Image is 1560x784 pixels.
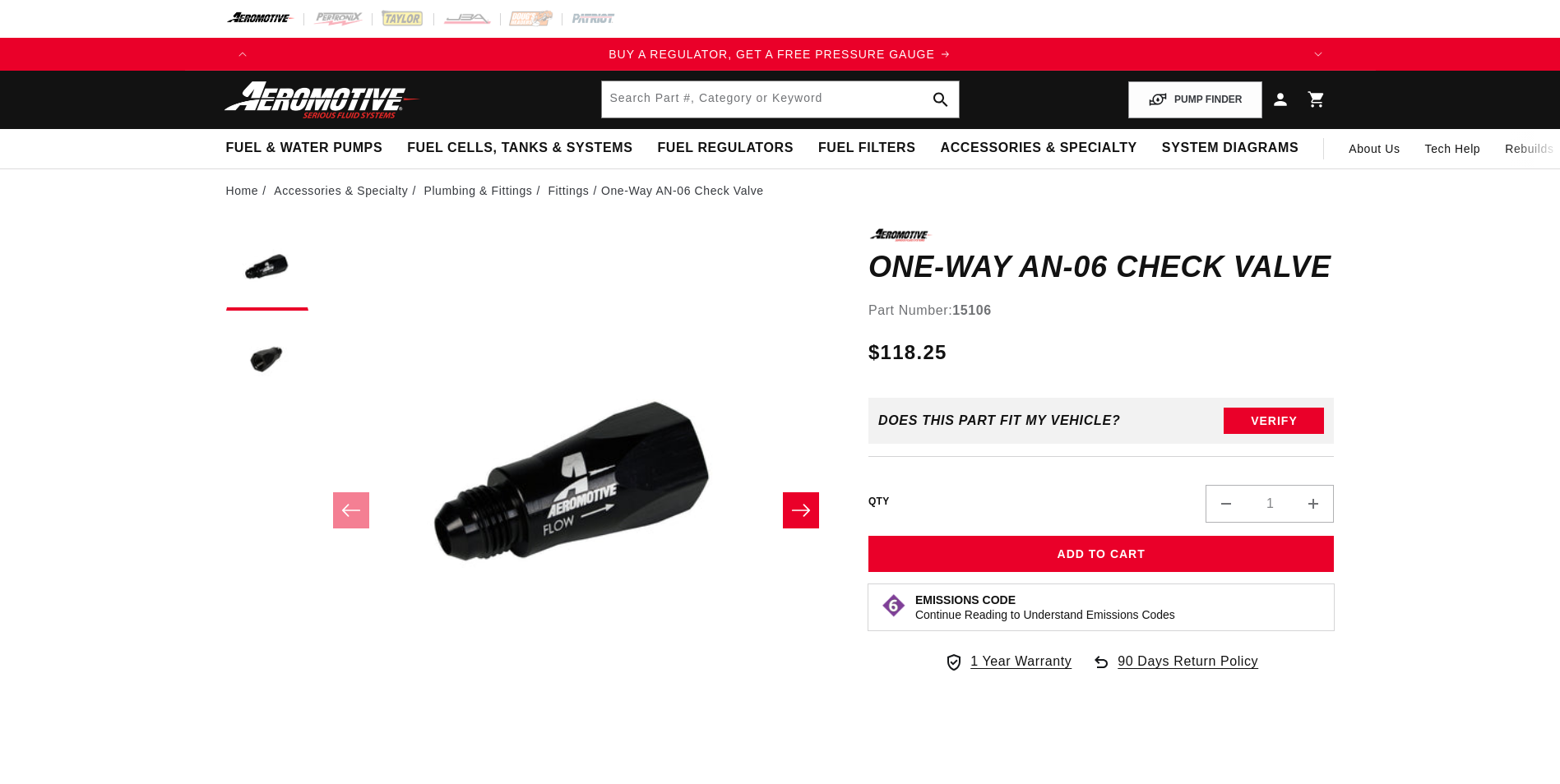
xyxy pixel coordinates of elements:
summary: Fuel Cells, Tanks & Systems [395,129,645,168]
button: Load image 2 in gallery view [226,319,308,401]
input: Search by Part Number, Category or Keyword [602,81,959,118]
a: BUY A REGULATOR, GET A FREE PRESSURE GAUGE [259,45,1302,63]
span: 90 Days Return Policy [1118,651,1258,689]
summary: Accessories & Specialty [928,129,1150,168]
a: 90 Days Return Policy [1091,651,1258,689]
img: Aeromotive [220,81,425,119]
h1: One-Way AN-06 Check Valve [868,254,1335,280]
span: BUY A REGULATOR, GET A FREE PRESSURE GAUGE [609,48,935,61]
button: search button [923,81,959,118]
button: Translation missing: en.sections.announcements.previous_announcement [226,38,259,71]
span: Accessories & Specialty [941,140,1137,157]
a: Plumbing & Fittings [424,182,532,200]
div: Does This part fit My vehicle? [878,413,1121,428]
button: PUMP FINDER [1128,81,1261,118]
button: Slide left [333,492,369,528]
summary: Fuel Regulators [645,129,805,168]
summary: Fuel Filters [806,129,928,168]
button: Add to Cart [868,536,1335,573]
span: Tech Help [1425,140,1481,158]
span: System Diagrams [1162,140,1298,157]
nav: breadcrumbs [226,182,1335,200]
button: Load image 1 in gallery view [226,228,308,311]
span: Fuel Cells, Tanks & Systems [407,140,632,157]
span: Fuel Regulators [657,140,793,157]
a: Home [226,182,259,200]
strong: Emissions Code [915,593,1016,606]
label: QTY [868,495,890,509]
strong: 15106 [952,303,992,317]
span: About Us [1349,142,1400,155]
button: Verify [1224,408,1324,434]
div: Announcement [259,45,1302,63]
p: Continue Reading to Understand Emissions Codes [915,607,1175,622]
button: Translation missing: en.sections.announcements.next_announcement [1302,38,1335,71]
span: 1 Year Warranty [970,651,1072,672]
div: 1 of 4 [259,45,1302,63]
button: Slide right [783,492,819,528]
img: Emissions code [881,593,907,619]
summary: System Diagrams [1150,129,1311,168]
li: One-Way AN-06 Check Valve [601,182,764,200]
a: 1 Year Warranty [944,651,1072,672]
summary: Tech Help [1413,129,1493,168]
a: Fittings [548,182,589,200]
span: Rebuilds [1505,140,1553,158]
span: $118.25 [868,338,947,367]
slideshow-component: Translation missing: en.sections.announcements.announcement_bar [185,38,1376,71]
a: About Us [1336,129,1412,168]
span: Fuel Filters [818,140,916,157]
li: Accessories & Specialty [274,182,420,200]
summary: Fuel & Water Pumps [214,129,396,168]
span: Fuel & Water Pumps [226,140,383,157]
button: Emissions CodeContinue Reading to Understand Emissions Codes [915,593,1175,622]
div: Part Number: [868,300,1335,321]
